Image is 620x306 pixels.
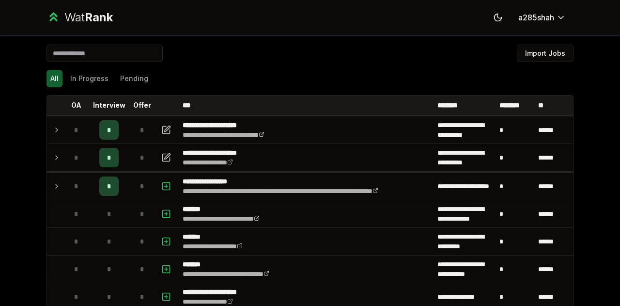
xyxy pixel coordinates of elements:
[85,10,113,24] span: Rank
[517,45,573,62] button: Import Jobs
[93,100,125,110] p: Interview
[66,70,112,87] button: In Progress
[116,70,152,87] button: Pending
[46,70,62,87] button: All
[511,9,573,26] button: a285shah
[46,10,113,25] a: WatRank
[518,12,554,23] span: a285shah
[71,100,81,110] p: OA
[133,100,151,110] p: Offer
[64,10,113,25] div: Wat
